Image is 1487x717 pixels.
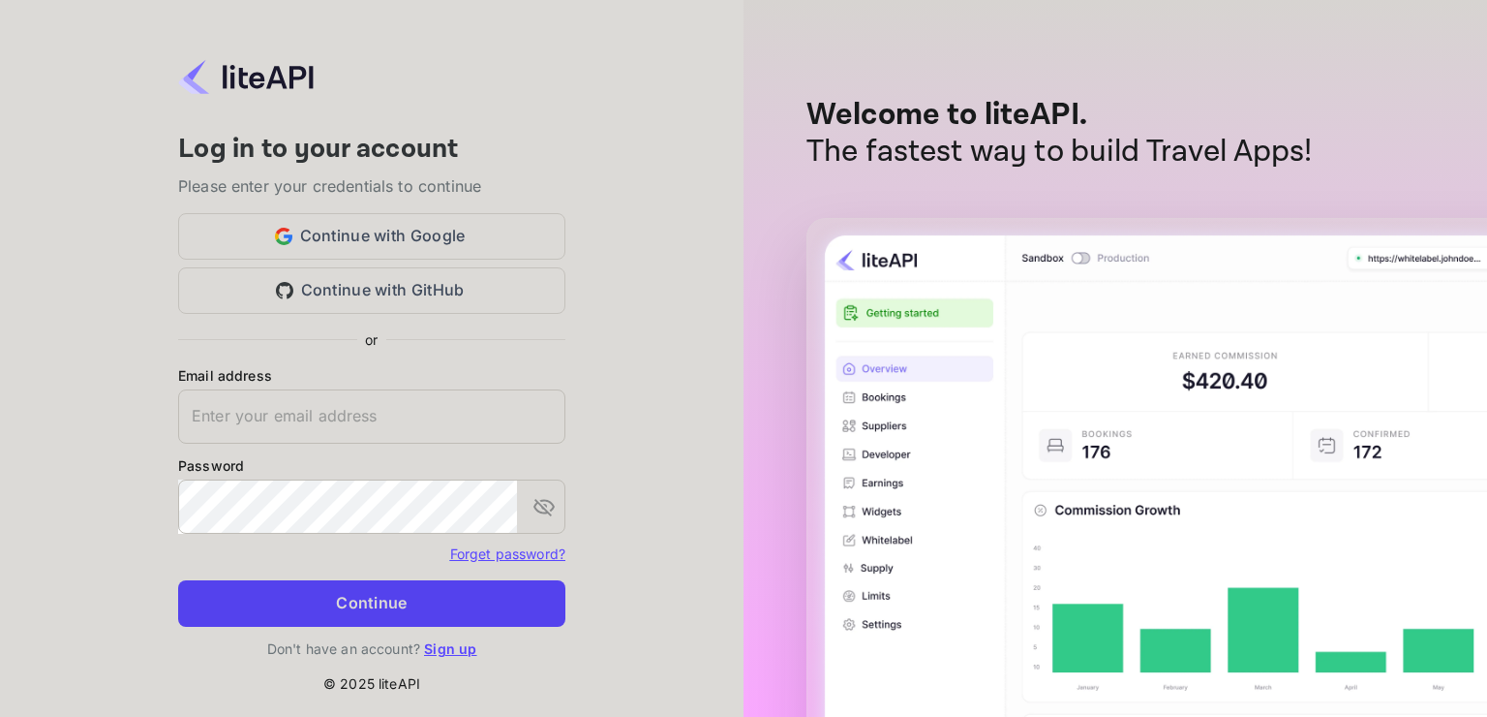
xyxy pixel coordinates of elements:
button: toggle password visibility [525,487,563,526]
p: Don't have an account? [178,639,565,659]
p: Welcome to liteAPI. [806,97,1313,134]
p: Please enter your credentials to continue [178,174,565,198]
a: Forget password? [450,546,565,562]
button: Continue with Google [178,213,565,260]
button: Continue [178,580,565,627]
label: Password [178,455,565,476]
a: Forget password? [450,544,565,563]
p: or [365,329,378,350]
label: Email address [178,365,565,386]
p: © 2025 liteAPI [323,673,420,694]
img: liteapi [178,58,314,96]
a: Sign up [424,640,476,657]
h4: Log in to your account [178,133,565,167]
input: Enter your email address [178,390,565,444]
p: The fastest way to build Travel Apps! [806,134,1313,171]
button: Continue with GitHub [178,267,565,314]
